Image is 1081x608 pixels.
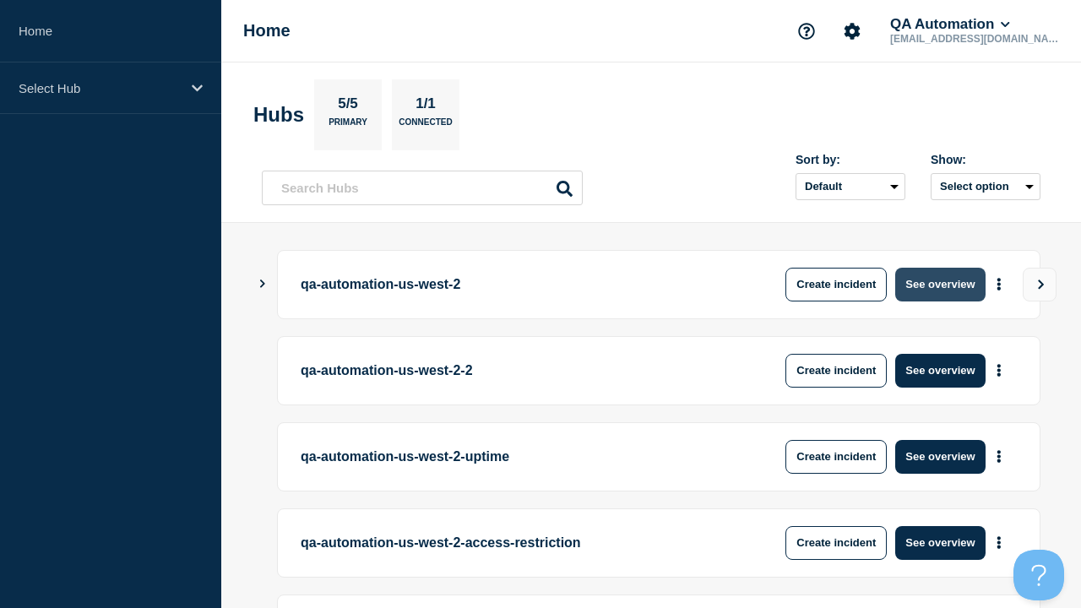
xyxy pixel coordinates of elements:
button: See overview [895,354,985,388]
p: 5/5 [332,95,365,117]
div: Sort by: [796,153,905,166]
button: See overview [895,526,985,560]
p: 1/1 [410,95,443,117]
button: More actions [988,441,1010,472]
button: View [1023,268,1057,301]
p: Connected [399,117,452,135]
p: qa-automation-us-west-2 [301,268,736,301]
input: Search Hubs [262,171,583,205]
button: Account settings [834,14,870,49]
button: Create incident [785,268,887,301]
button: See overview [895,268,985,301]
select: Sort by [796,173,905,200]
p: qa-automation-us-west-2-uptime [301,440,736,474]
button: More actions [988,527,1010,558]
button: Create incident [785,526,887,560]
h2: Hubs [253,103,304,127]
h1: Home [243,21,291,41]
button: See overview [895,440,985,474]
p: qa-automation-us-west-2-access-restriction [301,526,736,560]
iframe: Help Scout Beacon - Open [1013,550,1064,600]
div: Show: [931,153,1040,166]
button: Show Connected Hubs [258,278,267,290]
button: Create incident [785,354,887,388]
button: QA Automation [887,16,1013,33]
p: qa-automation-us-west-2-2 [301,354,736,388]
button: More actions [988,269,1010,300]
button: More actions [988,355,1010,386]
p: [EMAIL_ADDRESS][DOMAIN_NAME] [887,33,1062,45]
p: Select Hub [19,81,181,95]
button: Select option [931,173,1040,200]
button: Support [789,14,824,49]
button: Create incident [785,440,887,474]
p: Primary [329,117,367,135]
